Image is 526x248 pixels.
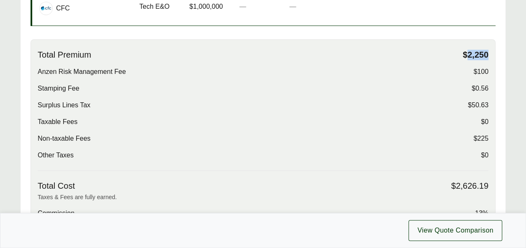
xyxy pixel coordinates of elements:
[451,181,488,191] span: $2,626.19
[481,117,488,127] span: $0
[38,84,80,94] span: Stamping Fee
[38,193,488,202] p: Taxes & Fees are fully earned.
[38,50,91,60] span: Total Premium
[38,181,75,191] span: Total Cost
[38,100,90,110] span: Surplus Lines Tax
[481,150,488,160] span: $0
[38,134,90,144] span: Non-taxable Fees
[38,150,74,160] span: Other Taxes
[38,208,74,218] span: Commission
[408,220,502,241] button: View Quote Comparison
[290,3,296,10] span: —
[239,3,246,10] span: —
[468,100,488,110] span: $50.63
[38,117,77,127] span: Taxable Fees
[417,225,493,235] span: View Quote Comparison
[463,50,488,60] span: $2,250
[473,67,488,77] span: $100
[56,3,70,13] span: CFC
[190,2,223,12] span: $1,000,000
[473,134,488,144] span: $225
[475,208,488,218] span: 13%
[472,84,488,94] span: $0.56
[139,2,169,12] span: Tech E&O
[40,2,52,15] img: CFC logo
[38,67,126,77] span: Anzen Risk Management Fee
